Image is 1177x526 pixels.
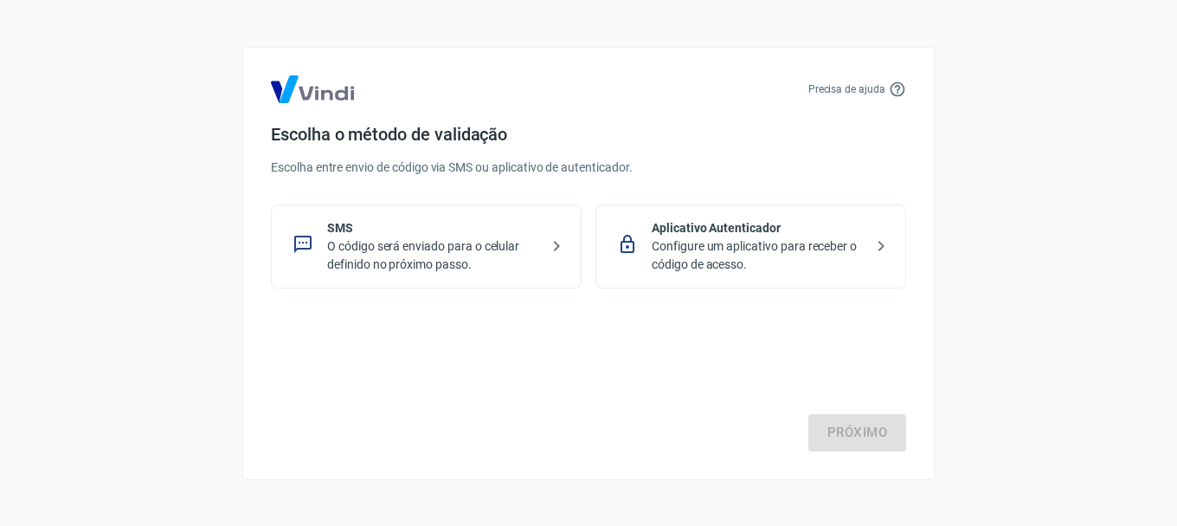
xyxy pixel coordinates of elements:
div: Domínio [91,102,132,114]
div: SMSO código será enviado para o celular definido no próximo passo. [271,205,582,289]
img: tab_keywords_by_traffic_grey.svg [183,101,196,114]
img: logo_orange.svg [28,28,42,42]
p: Aplicativo Autenticador [652,219,864,237]
img: website_grey.svg [28,45,42,59]
p: Configure um aplicativo para receber o código de acesso. [652,237,864,274]
p: SMS [327,219,539,237]
div: Palavras-chave [202,102,278,114]
img: tab_domain_overview_orange.svg [72,101,86,114]
p: Precisa de ajuda [808,81,885,97]
p: O código será enviado para o celular definido no próximo passo. [327,237,539,274]
img: Logo Vind [271,75,354,103]
h4: Escolha o método de validação [271,124,906,145]
div: Aplicativo AutenticadorConfigure um aplicativo para receber o código de acesso. [595,205,906,289]
div: [PERSON_NAME]: [DOMAIN_NAME] [45,45,248,59]
div: v 4.0.25 [48,28,85,42]
p: Escolha entre envio de código via SMS ou aplicativo de autenticador. [271,159,906,177]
